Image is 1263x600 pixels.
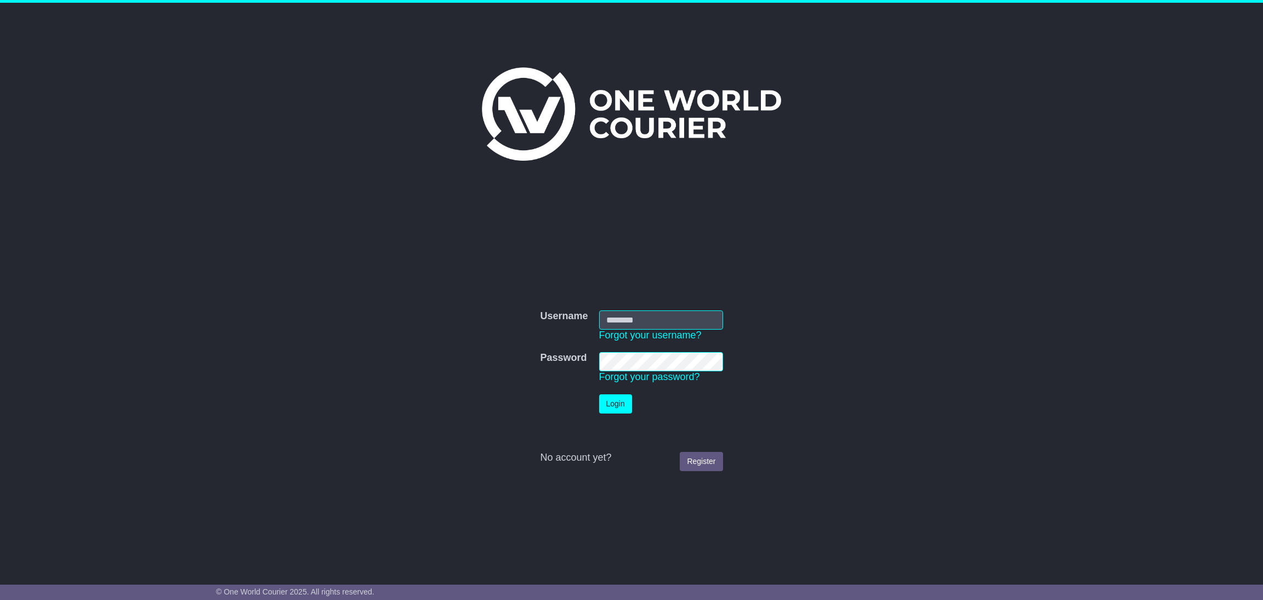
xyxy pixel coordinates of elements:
label: Password [540,352,587,364]
div: No account yet? [540,452,722,464]
a: Register [680,452,722,471]
label: Username [540,310,588,322]
a: Forgot your password? [599,371,700,382]
img: One World [482,67,781,161]
button: Login [599,394,632,414]
a: Forgot your username? [599,330,702,341]
span: © One World Courier 2025. All rights reserved. [216,587,374,596]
